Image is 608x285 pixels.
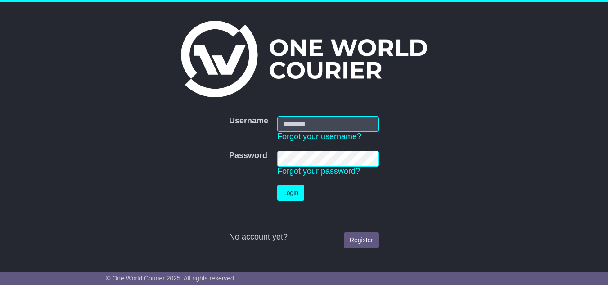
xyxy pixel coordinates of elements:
[277,132,361,141] a: Forgot your username?
[344,232,379,248] a: Register
[229,232,379,242] div: No account yet?
[106,275,236,282] span: © One World Courier 2025. All rights reserved.
[229,116,268,126] label: Username
[277,167,360,176] a: Forgot your password?
[277,185,304,201] button: Login
[181,21,427,97] img: One World
[229,151,267,161] label: Password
